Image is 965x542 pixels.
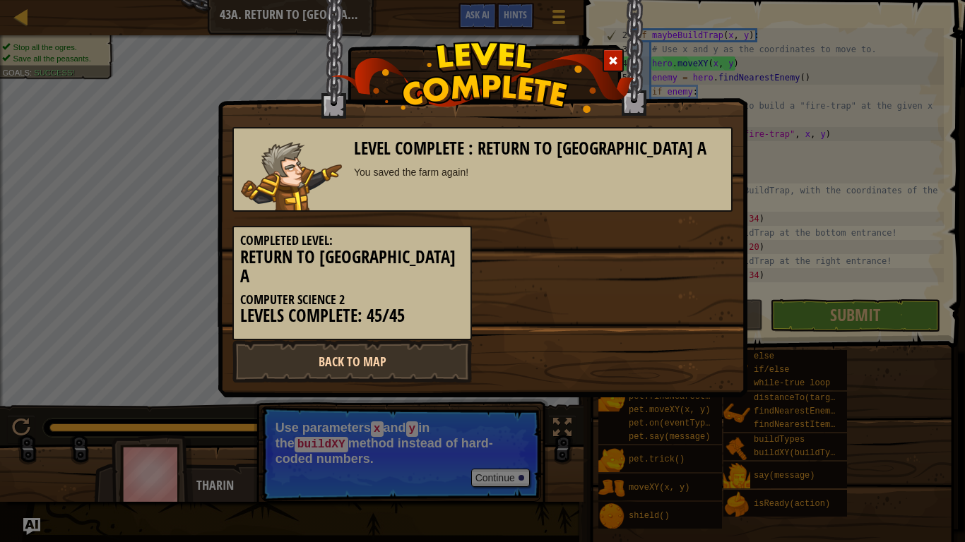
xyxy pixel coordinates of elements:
[240,306,464,325] h3: Levels Complete: 45/45
[354,139,725,158] h3: Level Complete : Return to [GEOGRAPHIC_DATA] A
[241,142,343,210] img: knight.png
[240,248,464,286] h3: Return to [GEOGRAPHIC_DATA] A
[354,165,725,179] div: You saved the farm again!
[240,234,464,248] h5: Completed Level:
[232,340,472,383] a: Back to Map
[240,293,464,307] h5: Computer Science 2
[331,42,634,113] img: level_complete.png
